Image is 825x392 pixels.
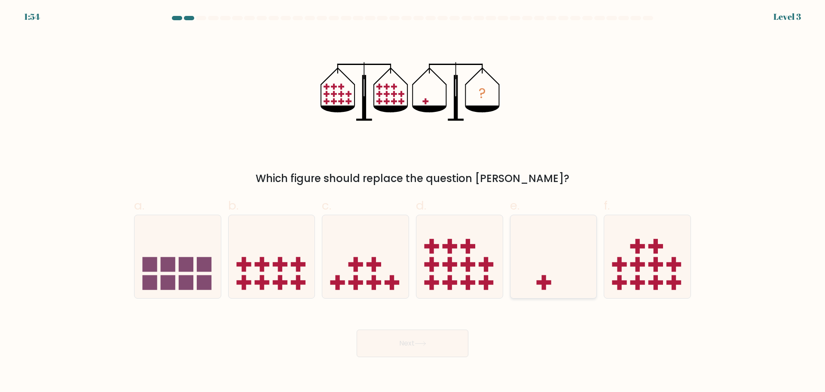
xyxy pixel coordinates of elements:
[139,171,686,186] div: Which figure should replace the question [PERSON_NAME]?
[24,10,40,23] div: 1:54
[773,10,801,23] div: Level 3
[479,84,486,103] tspan: ?
[322,197,331,214] span: c.
[134,197,144,214] span: a.
[228,197,238,214] span: b.
[416,197,426,214] span: d.
[604,197,610,214] span: f.
[510,197,519,214] span: e.
[357,330,468,357] button: Next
